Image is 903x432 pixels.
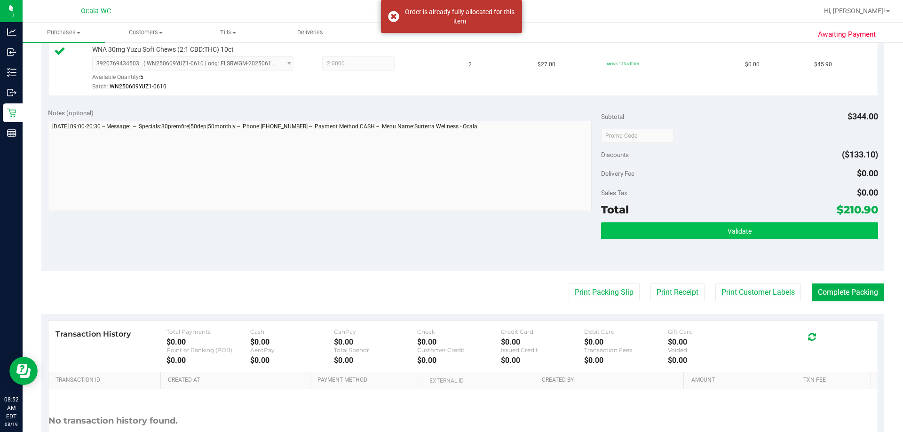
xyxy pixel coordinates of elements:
span: Discounts [601,146,629,163]
span: WN250609YUZ1-0610 [110,83,166,90]
span: Deliveries [285,28,336,37]
inline-svg: Inbound [7,47,16,57]
button: Complete Packing [812,283,884,301]
button: Print Receipt [650,283,705,301]
inline-svg: Analytics [7,27,16,37]
inline-svg: Inventory [7,68,16,77]
div: $0.00 [166,356,250,365]
span: $0.00 [857,188,878,197]
div: AeroPay [250,346,334,353]
button: Print Customer Labels [715,283,801,301]
span: Delivery Fee [601,170,634,177]
div: $0.00 [668,356,752,365]
div: $0.00 [334,356,418,365]
span: Purchases [23,28,105,37]
div: Transaction Fees [584,346,668,353]
span: $344.00 [848,111,878,121]
span: Total [601,203,629,216]
p: 08:52 AM EDT [4,395,18,421]
span: Batch: [92,83,108,90]
div: Cash [250,328,334,335]
button: Validate [601,222,878,239]
div: $0.00 [668,338,752,346]
div: Credit Card [501,328,585,335]
a: Payment Method [317,377,419,384]
span: Customers [105,28,187,37]
div: $0.00 [250,356,334,365]
span: $0.00 [857,168,878,178]
div: $0.00 [584,338,668,346]
div: $0.00 [501,338,585,346]
div: $0.00 [250,338,334,346]
inline-svg: Outbound [7,88,16,97]
input: Promo Code [601,129,674,143]
div: Debit Card [584,328,668,335]
div: $0.00 [417,338,501,346]
a: Txn Fee [803,377,867,384]
a: Tills [187,23,269,42]
a: Created By [542,377,680,384]
span: Ocala WC [81,7,111,15]
div: $0.00 [584,356,668,365]
span: senior: 15% off line [607,61,639,66]
div: Voided [668,346,752,353]
div: Gift Card [668,328,752,335]
span: $45.90 [814,60,832,69]
div: Check [417,328,501,335]
span: Awaiting Payment [818,29,876,40]
div: $0.00 [501,356,585,365]
button: Print Packing Slip [569,283,640,301]
span: ($133.10) [842,149,878,159]
a: Transaction ID [55,377,157,384]
div: Order is already fully allocated for this item [404,7,515,26]
a: Customers [105,23,187,42]
a: Deliveries [269,23,351,42]
span: Subtotal [601,113,624,120]
div: $0.00 [417,356,501,365]
span: $210.90 [837,203,878,216]
span: 5 [140,74,143,80]
span: 2 [468,60,472,69]
th: External ID [422,372,534,389]
span: Tills [188,28,269,37]
div: Issued Credit [501,346,585,353]
iframe: Resource center [9,357,38,385]
div: Available Quantity: [92,71,304,89]
div: CanPay [334,328,418,335]
span: $27.00 [538,60,555,69]
span: $0.00 [745,60,760,69]
inline-svg: Retail [7,108,16,118]
span: Hi, [PERSON_NAME]! [824,7,885,15]
a: Amount [691,377,792,384]
div: Point of Banking (POB) [166,346,250,353]
a: Created At [168,377,306,384]
div: Total Payments [166,328,250,335]
span: Sales Tax [601,189,627,196]
a: Purchases [23,23,105,42]
div: $0.00 [166,338,250,346]
span: WNA 30mg Yuzu Soft Chews (2:1 CBD:THC) 10ct [92,45,234,54]
span: Notes (optional) [48,109,94,117]
div: $0.00 [334,338,418,346]
inline-svg: Reports [7,128,16,138]
div: Total Spendr [334,346,418,353]
p: 08/19 [4,421,18,428]
div: Customer Credit [417,346,501,353]
span: Validate [728,228,752,235]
